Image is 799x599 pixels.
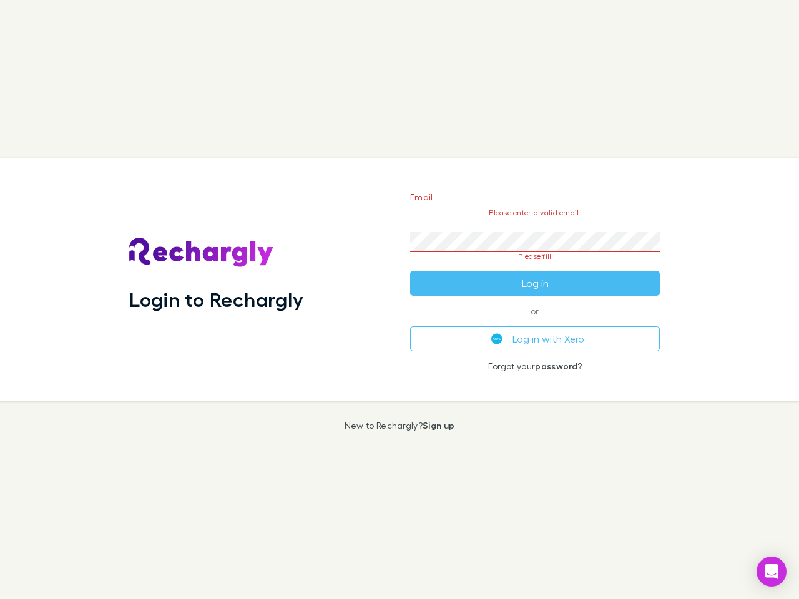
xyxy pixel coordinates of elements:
button: Log in with Xero [410,326,660,351]
img: Rechargly's Logo [129,238,274,268]
img: Xero's logo [491,333,502,344]
h1: Login to Rechargly [129,288,303,311]
div: Open Intercom Messenger [757,557,787,587]
button: Log in [410,271,660,296]
a: password [535,361,577,371]
p: Forgot your ? [410,361,660,371]
p: Please fill [410,252,660,261]
a: Sign up [423,420,454,431]
p: New to Rechargly? [345,421,455,431]
p: Please enter a valid email. [410,208,660,217]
